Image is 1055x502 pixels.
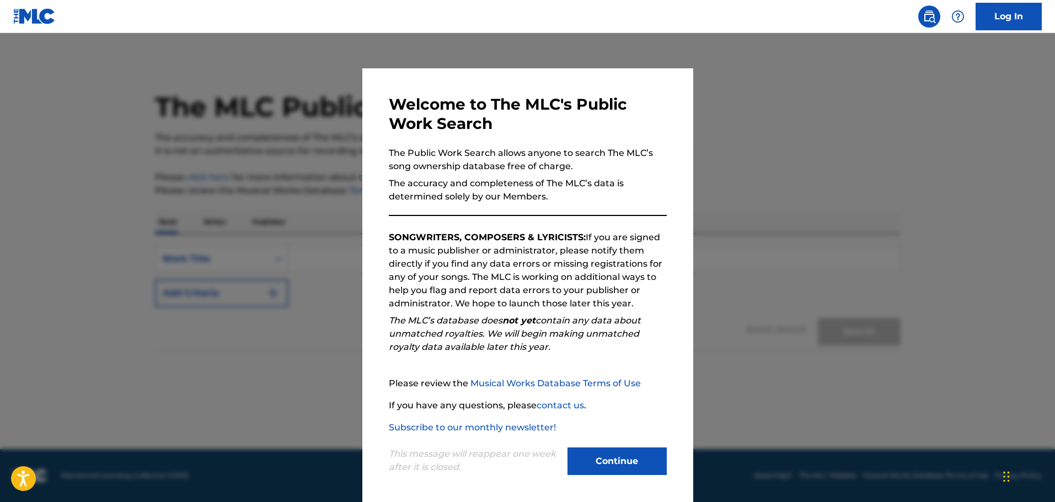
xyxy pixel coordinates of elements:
strong: SONGWRITERS, COMPOSERS & LYRICISTS: [389,232,586,242]
a: Musical Works Database Terms of Use [470,378,641,388]
div: Help [947,6,969,28]
a: Log In [976,3,1042,30]
p: If you are signed to a music publisher or administrator, please notify them directly if you find ... [389,231,667,310]
p: The Public Work Search allows anyone to search The MLC’s song ownership database free of charge. [389,147,667,173]
em: The MLC’s database does contain any data about unmatched royalties. We will begin making unmatche... [389,315,641,352]
h3: Welcome to The MLC's Public Work Search [389,95,667,133]
p: This message will reappear one week after it is closed. [389,447,561,474]
button: Continue [567,447,667,475]
strong: not yet [502,315,535,326]
a: Public Search [918,6,940,28]
div: Drag [1003,460,1010,493]
img: MLC Logo [13,8,56,24]
img: help [951,10,965,23]
iframe: Chat Widget [1000,449,1055,502]
p: Please review the [389,377,667,390]
p: If you have any questions, please . [389,399,667,412]
img: search [923,10,936,23]
p: The accuracy and completeness of The MLC’s data is determined solely by our Members. [389,177,667,203]
a: Subscribe to our monthly newsletter! [389,422,556,433]
a: contact us [537,400,584,411]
